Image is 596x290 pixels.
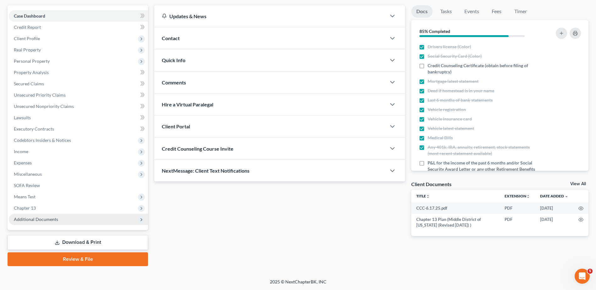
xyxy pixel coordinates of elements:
span: Medical Bills [428,135,453,141]
span: Case Dashboard [14,13,45,19]
div: Updates & News [162,13,379,19]
span: Unsecured Nonpriority Claims [14,104,74,109]
a: Extensionunfold_more [505,194,530,198]
span: Contact [162,35,180,41]
a: Secured Claims [9,78,148,89]
i: unfold_more [526,195,530,198]
span: Income [14,149,28,154]
span: Drivers license (Color) [428,44,471,50]
span: Comments [162,79,186,85]
td: Chapter 13 Plan (Middle District of [US_STATE] (Revised [DATE]) ) [411,214,500,231]
td: [DATE] [535,202,573,214]
td: [DATE] [535,214,573,231]
div: 2025 © NextChapterBK, INC [119,279,477,290]
a: View All [570,182,586,186]
span: Codebtors Insiders & Notices [14,137,71,143]
i: expand_more [565,195,568,198]
span: Credit Report [14,24,41,30]
span: Mortgage latest statement [428,78,478,84]
span: Expenses [14,160,32,165]
span: Vehicle insurance card [428,116,472,122]
a: Date Added expand_more [540,194,568,198]
span: Hire a Virtual Paralegal [162,101,213,107]
span: Client Portal [162,123,190,129]
span: NextMessage: Client Text Notifications [162,168,249,174]
span: SOFA Review [14,183,40,188]
span: Vehicle registration [428,106,466,113]
span: Deed if homestead is in your name [428,88,494,94]
a: Titleunfold_more [416,194,430,198]
span: Executory Contracts [14,126,54,132]
a: Tasks [435,5,457,18]
span: Additional Documents [14,217,58,222]
a: SOFA Review [9,180,148,191]
td: PDF [500,202,535,214]
td: PDF [500,214,535,231]
span: Credit Counseling Certificate (obtain before filing of bankruptcy) [428,62,539,75]
a: Lawsuits [9,112,148,123]
span: P&L for the income of the past 6 months and/or Social Security Award Letter or any other Retireme... [428,160,539,172]
span: Vehicle latest statement [428,125,474,132]
strong: 85% Completed [419,29,450,34]
span: Means Test [14,194,36,199]
div: Client Documents [411,181,451,187]
a: Events [459,5,484,18]
span: Lawsuits [14,115,31,120]
iframe: Intercom live chat [575,269,590,284]
a: Review & File [8,252,148,266]
span: 5 [588,269,593,274]
a: Unsecured Priority Claims [9,89,148,101]
a: Case Dashboard [9,10,148,22]
a: Docs [411,5,433,18]
a: Fees [487,5,507,18]
td: CCC-6.17.25.pdf [411,202,500,214]
span: Quick Info [162,57,185,63]
span: Social Security Card (Color) [428,53,482,59]
span: Personal Property [14,58,50,64]
a: Credit Report [9,22,148,33]
a: Executory Contracts [9,123,148,135]
span: Client Profile [14,36,40,41]
a: Unsecured Nonpriority Claims [9,101,148,112]
span: Chapter 13 [14,205,36,211]
span: Last 6 months of bank statements [428,97,493,103]
span: Unsecured Priority Claims [14,92,66,98]
i: unfold_more [426,195,430,198]
span: Secured Claims [14,81,44,86]
span: Property Analysis [14,70,49,75]
a: Timer [509,5,532,18]
span: Real Property [14,47,41,52]
span: Any 401k, IRA, annuity, retirement, stock statements (most recent statement available) [428,144,539,157]
a: Download & Print [8,235,148,250]
span: Credit Counseling Course Invite [162,146,233,152]
span: Miscellaneous [14,171,42,177]
a: Property Analysis [9,67,148,78]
